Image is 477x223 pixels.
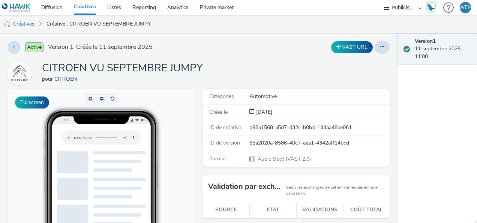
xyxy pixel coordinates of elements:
[415,38,471,60] div: 11 septembre 2025, 11:00
[125,173,178,182] li: QR Code
[425,2,436,14] img: Hawk Academy
[249,124,389,131] div: b98a1568-a5d7-432c-b0b4-144aa48ce061
[208,181,282,192] h3: Validation par exchange
[249,93,389,100] div: Automotive
[331,41,373,53] button: VAST URL
[54,75,80,83] a: CITROEN
[42,61,203,75] h1: CITROEN VU SEPTEMBRE JUMPY
[125,155,178,164] li: Smartphone
[209,139,240,146] span: ID de version
[202,202,249,218] th: Source
[209,124,241,131] span: ID de créative
[7,69,34,77] a: CITROEN
[135,158,159,162] span: Smartphone
[135,167,156,171] span: Ordinateur
[249,202,296,218] th: Etat
[4,21,11,28] img: audio
[135,176,153,180] span: QR Code
[415,38,436,45] strong: Version 1
[209,155,226,162] span: Format
[43,15,154,33] a: Créative : CITROEN VU SEPTEMBRE JUMPY
[209,93,234,100] span: Catégories
[255,108,272,116] div: Création 11 septembre 2025, 11:00
[48,43,153,51] span: Version 1 - Créée le 11 septembre 2025
[125,164,178,173] li: Ordinateur
[9,62,30,84] img: CITROEN
[15,96,49,108] button: Fullscreen
[42,75,54,83] span: pour
[329,41,375,53] div: Dupliquer la créative en un VAST URL
[296,202,343,218] th: Validations
[25,42,43,52] span: Activé
[257,155,311,163] span: Audio Spot (VAST 2.0)
[52,29,61,33] span: 11:01
[459,2,472,13] div: WEM
[255,108,272,116] span: [DATE]
[343,202,390,218] th: Coût total
[286,185,384,197] small: Seuls les exchanges de cette liste requièrent une validation
[2,3,31,12] img: undefined Logo
[209,108,228,116] span: Créée le
[425,2,439,14] a: Hawk Academy
[249,139,389,147] div: 65a2020a-8586-40c7-aea1-4342aff14bcd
